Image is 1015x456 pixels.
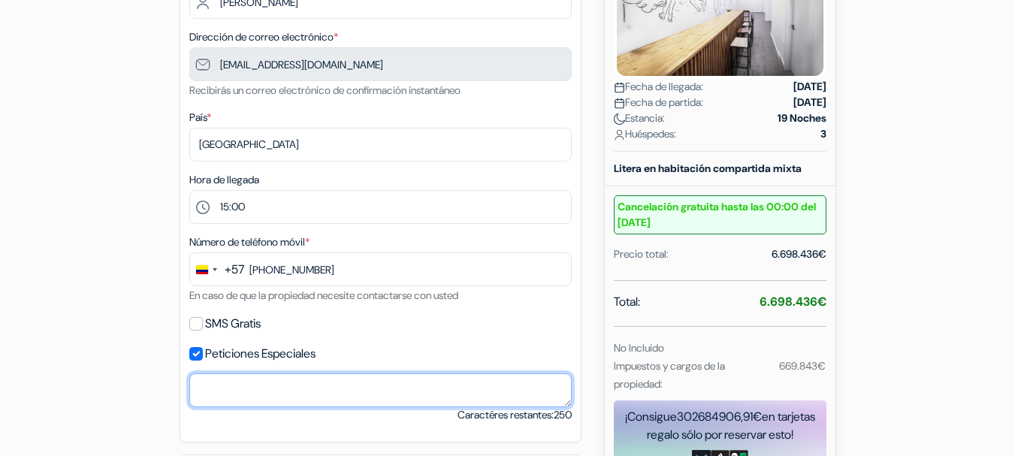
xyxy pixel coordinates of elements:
small: Recibirás un correo electrónico de confirmación instantáneo [189,83,461,97]
small: En caso de que la propiedad necesite contactarse con usted [189,288,458,302]
small: Impuestos y cargos de la propiedad: [614,359,725,391]
span: 302684906,91€ [677,409,762,424]
span: Estancia: [614,110,665,126]
label: País [189,110,211,125]
label: Número de teléfono móvil [189,234,310,250]
span: 250 [554,408,572,421]
span: Fecha de llegada: [614,79,703,95]
small: No Incluido [614,341,664,355]
span: Fecha de partida: [614,95,703,110]
label: Peticiones Especiales [205,343,316,364]
strong: [DATE] [793,95,826,110]
input: Introduzca la dirección de correo electrónico [189,47,572,81]
label: Dirección de correo electrónico [189,29,338,45]
small: 669.843€ [779,359,826,373]
span: Total: [614,293,640,311]
img: calendar.svg [614,82,625,93]
img: user_icon.svg [614,129,625,140]
strong: 6.698.436€ [760,294,826,310]
small: Cancelación gratuita hasta las 00:00 del [DATE] [614,195,826,234]
input: 321 1234567 [189,252,572,286]
span: Huéspedes: [614,126,676,142]
div: +57 [225,261,244,279]
strong: 19 Noches [778,110,826,126]
strong: [DATE] [793,79,826,95]
b: Litera en habitación compartida mixta [614,162,802,175]
button: Change country, selected Colombia (+57) [190,253,244,285]
img: moon.svg [614,113,625,125]
strong: 3 [820,126,826,142]
label: SMS Gratis [205,313,261,334]
img: calendar.svg [614,98,625,109]
label: Hora de llegada [189,172,259,188]
div: 6.698.436€ [772,246,826,262]
div: ¡Consigue en tarjetas regalo sólo por reservar esto! [614,408,826,444]
small: Caractéres restantes: [458,407,572,423]
div: Precio total: [614,246,669,262]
